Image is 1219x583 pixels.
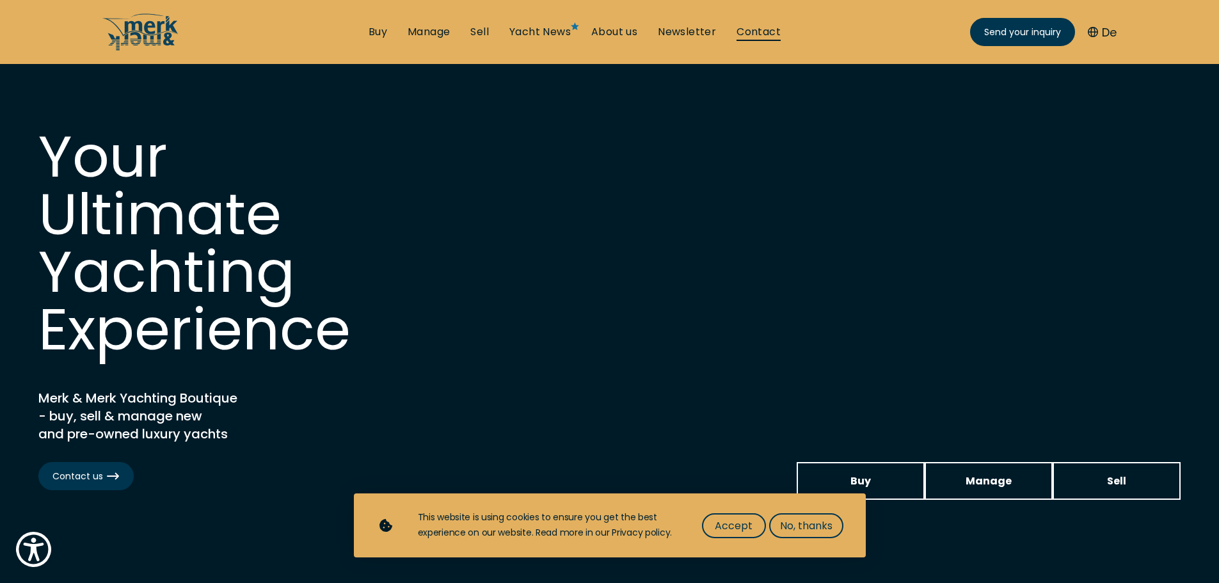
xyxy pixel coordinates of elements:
span: Buy [850,473,871,489]
span: Sell [1107,473,1126,489]
a: Buy [369,25,387,39]
a: Manage [925,462,1053,500]
a: Manage [408,25,450,39]
a: Contact us [38,462,134,490]
span: Manage [966,473,1012,489]
a: Sell [470,25,489,39]
a: Buy [797,462,925,500]
span: Contact us [52,470,120,483]
button: De [1088,24,1117,41]
a: About us [591,25,637,39]
a: / [102,40,179,55]
button: Show Accessibility Preferences [13,529,54,570]
div: This website is using cookies to ensure you get the best experience on our website. Read more in ... [418,510,676,541]
span: Send your inquiry [984,26,1061,39]
a: Contact [737,25,781,39]
button: Accept [702,513,766,538]
span: Accept [715,518,753,534]
a: Yacht News [509,25,571,39]
span: No, thanks [780,518,833,534]
a: Newsletter [658,25,716,39]
h2: Merk & Merk Yachting Boutique - buy, sell & manage new and pre-owned luxury yachts [38,389,358,443]
button: No, thanks [769,513,843,538]
a: Send your inquiry [970,18,1075,46]
h1: Your Ultimate Yachting Experience [38,128,422,358]
a: Privacy policy [612,526,670,539]
a: Sell [1053,462,1181,500]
